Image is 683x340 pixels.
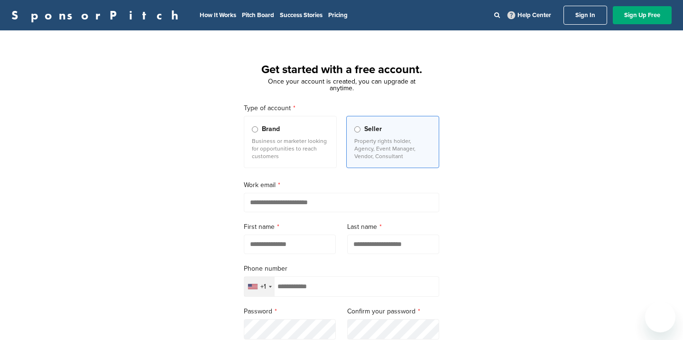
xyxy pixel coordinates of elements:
[563,6,607,25] a: Sign In
[260,283,266,290] div: +1
[268,77,415,92] span: Once your account is created, you can upgrade at anytime.
[244,180,439,190] label: Work email
[244,264,439,274] label: Phone number
[11,9,185,21] a: SponsorPitch
[252,137,329,160] p: Business or marketer looking for opportunities to reach customers
[200,11,236,19] a: How It Works
[232,61,451,78] h1: Get started with a free account.
[364,124,382,134] span: Seller
[244,103,439,113] label: Type of account
[613,6,672,24] a: Sign Up Free
[244,277,275,296] div: Selected country
[506,9,553,21] a: Help Center
[645,302,675,332] iframe: Button to launch messaging window
[244,222,336,232] label: First name
[280,11,323,19] a: Success Stories
[242,11,274,19] a: Pitch Board
[347,306,439,317] label: Confirm your password
[252,126,258,132] input: Brand Business or marketer looking for opportunities to reach customers
[262,124,280,134] span: Brand
[328,11,348,19] a: Pricing
[347,222,439,232] label: Last name
[354,137,431,160] p: Property rights holder, Agency, Event Manager, Vendor, Consultant
[244,306,336,317] label: Password
[354,126,360,132] input: Seller Property rights holder, Agency, Event Manager, Vendor, Consultant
